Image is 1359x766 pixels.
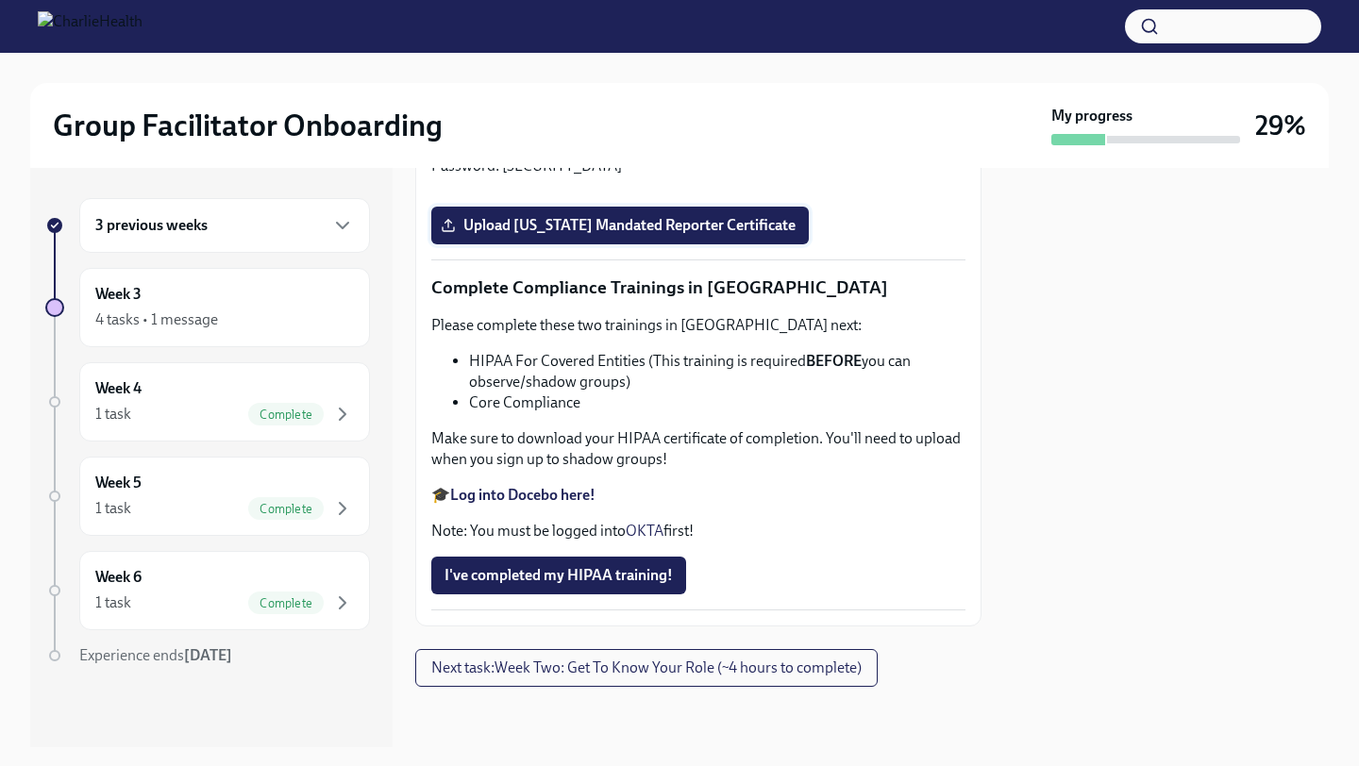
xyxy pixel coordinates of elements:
h6: Week 4 [95,378,142,399]
div: 1 task [95,498,131,519]
a: Week 34 tasks • 1 message [45,268,370,347]
strong: BEFORE [806,352,862,370]
li: Core Compliance [469,392,965,413]
label: Upload [US_STATE] Mandated Reporter Certificate [431,207,809,244]
strong: [DATE] [184,646,232,664]
p: Note: You must be logged into first! [431,521,965,541]
a: Log into Docebo here! [450,486,596,504]
p: 🎓 [431,485,965,506]
h3: 29% [1255,108,1306,142]
h6: Week 6 [95,567,142,588]
p: Make sure to download your HIPAA certificate of completion. You'll need to upload when you sign u... [431,428,965,470]
div: 1 task [95,404,131,425]
span: Experience ends [79,646,232,664]
a: Week 51 taskComplete [45,457,370,536]
a: OKTA [626,522,663,540]
button: Next task:Week Two: Get To Know Your Role (~4 hours to complete) [415,649,878,687]
img: CharlieHealth [38,11,143,42]
a: Week 41 taskComplete [45,362,370,441]
div: 1 task [95,592,131,613]
span: Upload [US_STATE] Mandated Reporter Certificate [445,216,796,235]
h6: 3 previous weeks [95,215,208,236]
p: Please complete these two trainings in [GEOGRAPHIC_DATA] next: [431,315,965,336]
span: Complete [248,596,324,610]
h6: Week 5 [95,473,142,493]
li: HIPAA For Covered Entities (This training is required you can observe/shadow groups) [469,351,965,392]
span: Complete [248,408,324,422]
span: Complete [248,502,324,516]
strong: My progress [1051,106,1132,126]
h6: Week 3 [95,284,142,305]
button: I've completed my HIPAA training! [431,557,686,594]
h2: Group Facilitator Onboarding [53,107,443,144]
p: Complete Compliance Trainings in [GEOGRAPHIC_DATA] [431,275,965,300]
div: 3 previous weeks [79,198,370,253]
span: I've completed my HIPAA training! [445,566,673,585]
a: Week 61 taskComplete [45,551,370,630]
span: Next task : Week Two: Get To Know Your Role (~4 hours to complete) [431,658,862,677]
div: 4 tasks • 1 message [95,309,218,330]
